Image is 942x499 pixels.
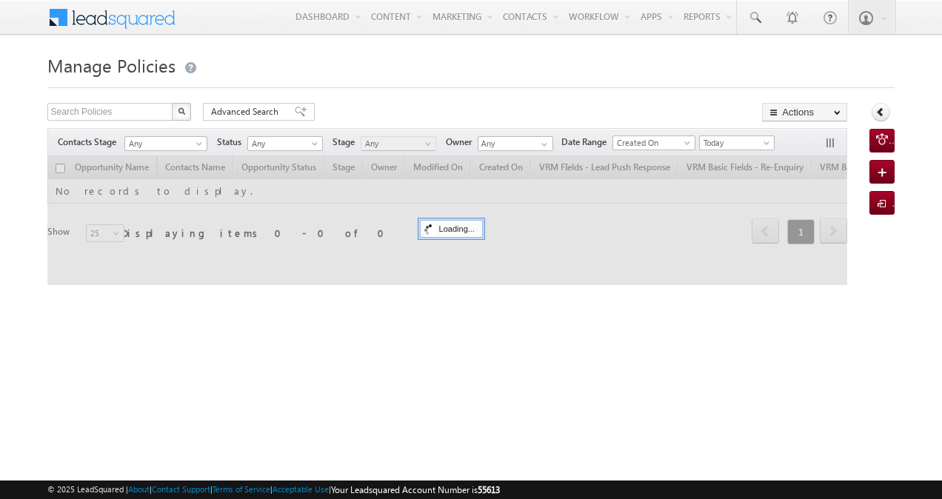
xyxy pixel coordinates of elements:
[47,483,500,497] span: © 2025 LeadSquared | | | | |
[217,135,247,149] span: Status
[762,103,847,121] button: Actions
[478,484,500,495] span: 55613
[213,484,270,494] a: Terms of Service
[361,136,436,151] a: Any
[152,484,210,494] a: Contact Support
[128,484,150,494] a: About
[211,105,283,118] span: Advanced Search
[58,135,122,149] span: Contacts Stage
[273,484,329,494] a: Acceptable Use
[333,135,361,149] span: Stage
[699,135,775,150] a: Today
[612,135,695,150] a: Created On
[613,136,690,150] span: Created On
[561,135,612,149] span: Date Range
[248,137,318,150] span: Any
[361,137,432,150] span: Any
[420,220,483,238] div: Loading...
[446,135,478,149] span: Owner
[47,53,176,77] span: Manage Policies
[331,484,500,495] span: Your Leadsquared Account Number is
[478,136,553,151] input: Type to Search
[124,136,207,151] a: Any
[700,136,770,150] span: Today
[247,136,323,151] a: Any
[178,107,185,115] img: Search
[533,137,552,152] a: Show All Items
[125,137,202,150] span: Any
